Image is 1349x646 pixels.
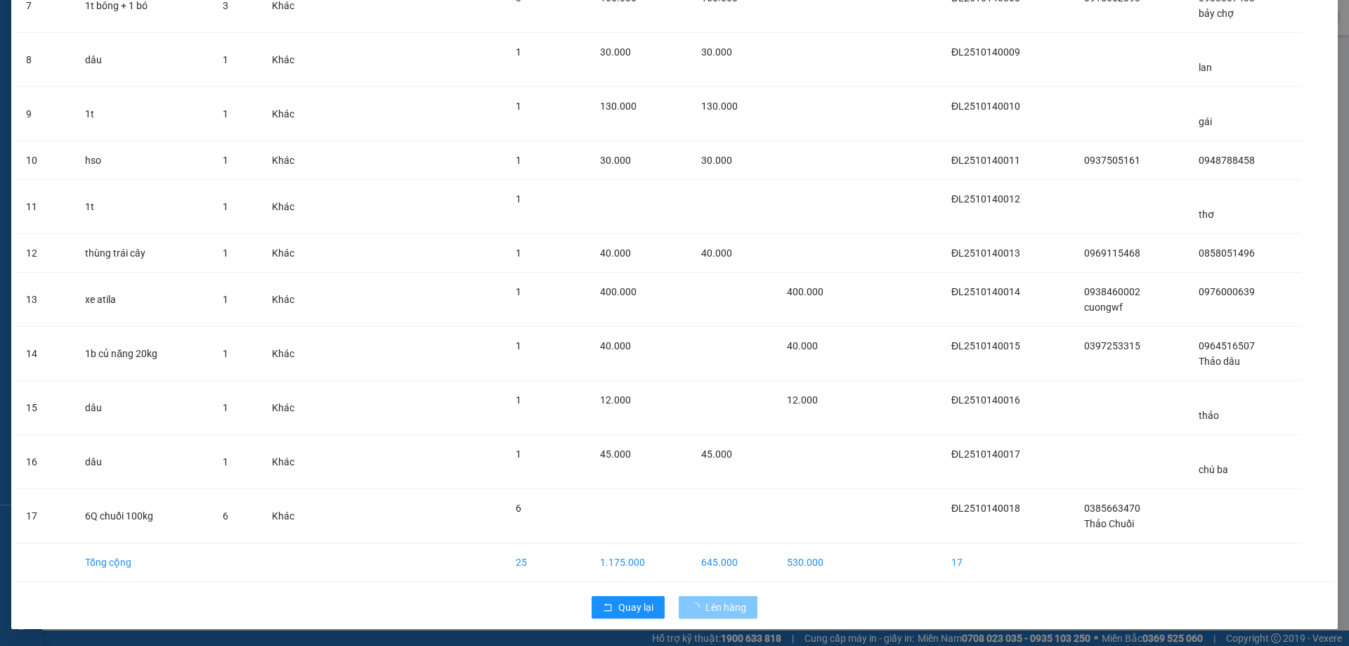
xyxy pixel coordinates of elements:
td: Khác [261,273,326,327]
span: 130.000 [701,101,738,112]
span: 1 [516,46,521,58]
td: 6Q chuối 100kg [74,489,211,543]
span: Thảo dâu [1199,356,1240,367]
td: Khác [261,87,326,141]
span: CƯỚC RỒI : [11,73,77,88]
td: Khác [261,234,326,273]
td: 1b củ năng 20kg [74,327,211,381]
td: Khác [261,141,326,180]
td: Khác [261,33,326,87]
td: 25 [504,543,589,582]
span: 0385663470 [1084,503,1140,514]
span: 0964516507 [1199,340,1255,351]
div: 40.000 [11,72,157,89]
span: ĐL2510140009 [951,46,1020,58]
span: 40.000 [787,340,818,351]
td: 12 [15,234,74,273]
td: dâu [74,33,211,87]
td: xe atila [74,273,211,327]
span: 30.000 [701,46,732,58]
span: 1 [223,402,228,413]
span: Quay lại [618,600,653,615]
span: 6 [516,503,521,514]
span: Gửi: [12,12,34,27]
td: 9 [15,87,74,141]
span: 0976000639 [1199,286,1255,297]
span: 1 [516,394,521,406]
span: Lên hàng [705,600,746,615]
span: Thảo Chuối [1084,518,1134,529]
td: Khác [261,327,326,381]
span: 400.000 [787,286,823,297]
td: dâu [74,381,211,435]
span: 0969115468 [1084,247,1140,259]
span: 45.000 [701,448,732,460]
span: 0948788458 [1199,155,1255,166]
td: 645.000 [690,543,776,582]
button: rollbackQuay lại [592,596,665,619]
td: 8 [15,33,74,87]
span: ĐL2510140014 [951,286,1020,297]
div: [PERSON_NAME] [164,12,278,44]
td: Khác [261,435,326,489]
span: thơ [1199,209,1214,220]
span: ĐL2510140012 [951,193,1020,205]
span: ĐL2510140010 [951,101,1020,112]
span: chú ba [1199,464,1228,475]
button: Lên hàng [679,596,757,619]
span: bảy chợ [1199,8,1234,19]
td: 17 [940,543,1073,582]
td: 15 [15,381,74,435]
span: 12.000 [787,394,818,406]
span: 1 [223,294,228,305]
span: 1 [516,247,521,259]
span: ĐL2510140017 [951,448,1020,460]
div: Tên hàng: thùng trái cây ( : 1 ) [12,97,278,115]
span: 1 [223,247,228,259]
span: ĐL2510140015 [951,340,1020,351]
td: 13 [15,273,74,327]
span: gái [1199,116,1212,127]
span: 40.000 [600,247,631,259]
td: hso [74,141,211,180]
td: 16 [15,435,74,489]
span: 1 [516,340,521,351]
span: Nhận: [164,12,198,27]
td: 11 [15,180,74,234]
span: 1 [223,54,228,65]
div: 0969115468 [12,44,155,63]
span: 400.000 [600,286,637,297]
span: 1 [516,155,521,166]
span: ĐL2510140011 [951,155,1020,166]
span: 40.000 [701,247,732,259]
span: 45.000 [600,448,631,460]
span: ĐL2510140013 [951,247,1020,259]
span: 1 [516,286,521,297]
span: thảo [1199,410,1219,421]
td: Khác [261,180,326,234]
span: 0858051496 [1199,247,1255,259]
span: ĐL2510140018 [951,503,1020,514]
span: rollback [603,602,613,614]
span: cuongwf [1084,302,1123,313]
span: 1 [516,193,521,205]
span: lan [1199,62,1212,73]
span: 1 [223,155,228,166]
span: 0397253315 [1084,340,1140,351]
td: Khác [261,381,326,435]
td: thùng trái cây [74,234,211,273]
span: 1 [516,101,521,112]
span: 30.000 [600,155,631,166]
td: 1t [74,180,211,234]
td: 1.175.000 [589,543,690,582]
td: 17 [15,489,74,543]
td: 14 [15,327,74,381]
span: 30.000 [600,46,631,58]
span: 1 [223,456,228,467]
td: Tổng cộng [74,543,211,582]
span: 130.000 [600,101,637,112]
span: 1 [223,348,228,359]
span: 1 [223,108,228,119]
div: [GEOGRAPHIC_DATA] [12,12,155,44]
span: 30.000 [701,155,732,166]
